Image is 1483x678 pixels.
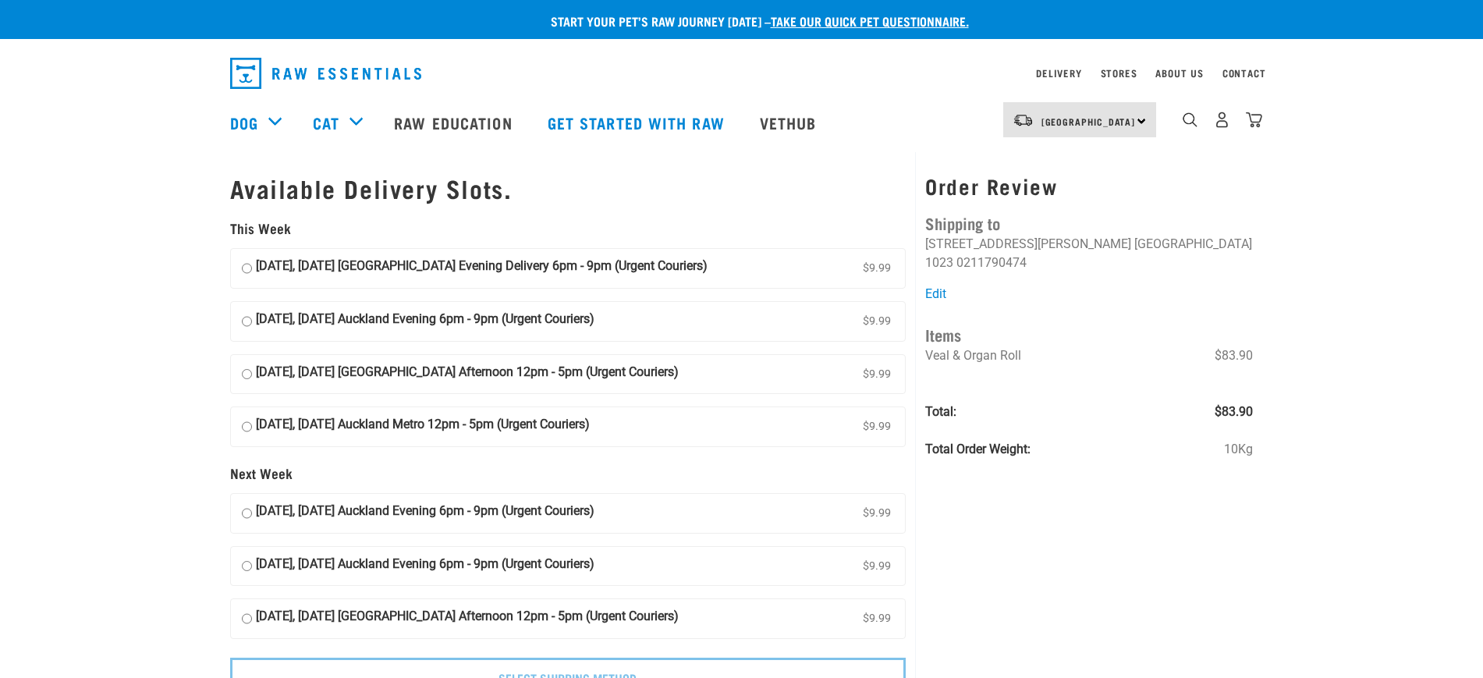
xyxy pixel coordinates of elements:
span: [GEOGRAPHIC_DATA] [1041,119,1136,124]
a: Stores [1101,70,1137,76]
img: home-icon@2x.png [1246,112,1262,128]
strong: Total: [925,404,956,419]
img: user.png [1214,112,1230,128]
a: Get started with Raw [532,91,744,154]
strong: [DATE], [DATE] Auckland Evening 6pm - 9pm (Urgent Couriers) [256,502,594,525]
li: [GEOGRAPHIC_DATA] 1023 [925,236,1252,270]
h4: Shipping to [925,211,1253,235]
span: $9.99 [860,415,894,438]
span: $9.99 [860,310,894,333]
strong: [DATE], [DATE] Auckland Evening 6pm - 9pm (Urgent Couriers) [256,310,594,333]
span: 10Kg [1224,440,1253,459]
span: Veal & Organ Roll [925,348,1021,363]
a: Raw Education [378,91,531,154]
input: [DATE], [DATE] Auckland Evening 6pm - 9pm (Urgent Couriers) $9.99 [242,555,252,578]
input: [DATE], [DATE] [GEOGRAPHIC_DATA] Evening Delivery 6pm - 9pm (Urgent Couriers) $9.99 [242,257,252,280]
span: $9.99 [860,257,894,280]
h5: This Week [230,221,906,236]
h1: Available Delivery Slots. [230,174,906,202]
strong: [DATE], [DATE] [GEOGRAPHIC_DATA] Afternoon 12pm - 5pm (Urgent Couriers) [256,607,679,630]
li: [STREET_ADDRESS][PERSON_NAME] [925,236,1131,251]
a: Contact [1222,70,1266,76]
input: [DATE], [DATE] [GEOGRAPHIC_DATA] Afternoon 12pm - 5pm (Urgent Couriers) $9.99 [242,363,252,386]
input: [DATE], [DATE] Auckland Metro 12pm - 5pm (Urgent Couriers) $9.99 [242,415,252,438]
strong: [DATE], [DATE] Auckland Metro 12pm - 5pm (Urgent Couriers) [256,415,590,438]
img: home-icon-1@2x.png [1183,112,1197,127]
span: $9.99 [860,555,894,578]
input: [DATE], [DATE] [GEOGRAPHIC_DATA] Afternoon 12pm - 5pm (Urgent Couriers) $9.99 [242,607,252,630]
strong: [DATE], [DATE] Auckland Evening 6pm - 9pm (Urgent Couriers) [256,555,594,578]
span: $9.99 [860,363,894,386]
h4: Items [925,322,1253,346]
a: take our quick pet questionnaire. [771,17,969,24]
a: Edit [925,286,946,301]
span: $83.90 [1215,346,1253,365]
img: van-moving.png [1013,113,1034,127]
h3: Order Review [925,174,1253,198]
input: [DATE], [DATE] Auckland Evening 6pm - 9pm (Urgent Couriers) $9.99 [242,502,252,525]
a: Delivery [1036,70,1081,76]
li: 0211790474 [956,255,1027,270]
span: $9.99 [860,607,894,630]
strong: [DATE], [DATE] [GEOGRAPHIC_DATA] Evening Delivery 6pm - 9pm (Urgent Couriers) [256,257,708,280]
span: $9.99 [860,502,894,525]
span: $83.90 [1215,403,1253,421]
input: [DATE], [DATE] Auckland Evening 6pm - 9pm (Urgent Couriers) $9.99 [242,310,252,333]
a: About Us [1155,70,1203,76]
a: Dog [230,111,258,134]
nav: dropdown navigation [218,51,1266,95]
strong: Total Order Weight: [925,442,1031,456]
h5: Next Week [230,466,906,481]
strong: [DATE], [DATE] [GEOGRAPHIC_DATA] Afternoon 12pm - 5pm (Urgent Couriers) [256,363,679,386]
a: Cat [313,111,339,134]
img: Raw Essentials Logo [230,58,421,89]
a: Vethub [744,91,836,154]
